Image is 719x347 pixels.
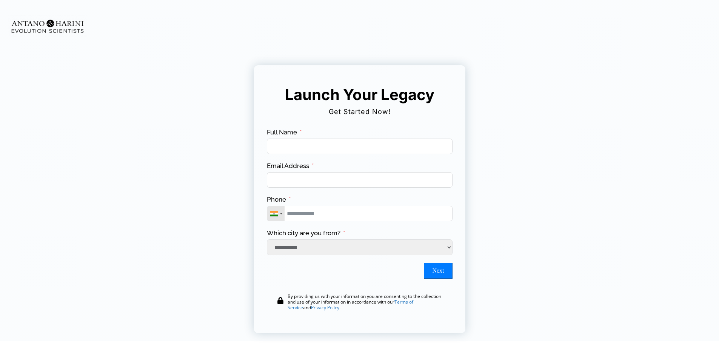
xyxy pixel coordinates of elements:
img: Evolution-Scientist (2) [8,15,87,37]
label: Phone [267,195,291,204]
select: Which city are you from? [267,239,453,255]
a: Terms of Service [288,299,413,311]
a: Privacy Policy [311,304,339,311]
label: Full Name [267,128,302,137]
input: Phone [267,206,453,221]
h5: Launch Your Legacy [281,85,439,104]
div: By providing us with your information you are consenting to the collection and use of your inform... [288,293,446,310]
input: Email Address [267,172,453,188]
label: Email Address [267,162,314,170]
button: Next [424,263,452,279]
div: Telephone country code [267,206,285,221]
label: Which city are you from? [267,229,345,238]
h2: Get Started Now! [266,105,454,119]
